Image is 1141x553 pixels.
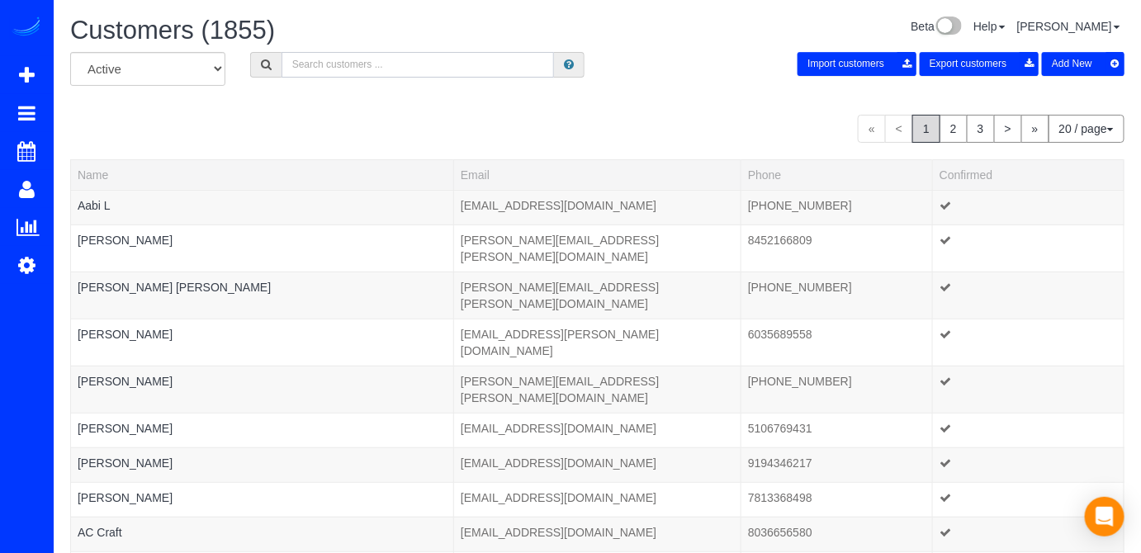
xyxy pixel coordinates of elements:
[932,225,1124,272] td: Confirmed
[454,447,741,482] td: Email
[78,422,173,435] a: [PERSON_NAME]
[71,482,454,517] td: Name
[973,20,1006,33] a: Help
[741,225,933,272] td: Phone
[454,225,741,272] td: Email
[932,366,1124,413] td: Confirmed
[78,214,447,218] div: Tags
[282,52,555,78] input: Search customers ...
[454,366,741,413] td: Email
[71,366,454,413] td: Name
[932,190,1124,225] td: Confirmed
[71,319,454,366] td: Name
[932,482,1124,517] td: Confirmed
[78,471,447,475] div: Tags
[935,17,962,38] img: New interface
[78,491,173,504] a: [PERSON_NAME]
[78,526,122,539] a: AC Craft
[454,517,741,551] td: Email
[78,295,447,300] div: Tags
[78,343,447,347] div: Tags
[932,159,1124,190] th: Confirmed
[78,375,173,388] a: [PERSON_NAME]
[78,199,111,212] a: Aabi L
[932,413,1124,447] td: Confirmed
[1049,115,1124,143] button: 20 / page
[454,190,741,225] td: Email
[994,115,1022,143] a: >
[78,234,173,247] a: [PERSON_NAME]
[741,366,933,413] td: Phone
[71,517,454,551] td: Name
[932,517,1124,551] td: Confirmed
[78,390,447,394] div: Tags
[741,517,933,551] td: Phone
[920,52,1039,76] button: Export customers
[741,447,933,482] td: Phone
[741,482,933,517] td: Phone
[70,16,275,45] span: Customers (1855)
[741,190,933,225] td: Phone
[71,272,454,319] td: Name
[967,115,995,143] a: 3
[78,506,447,510] div: Tags
[932,319,1124,366] td: Confirmed
[911,20,962,33] a: Beta
[78,437,447,441] div: Tags
[858,115,1124,143] nav: Pagination navigation
[78,281,271,294] a: [PERSON_NAME] [PERSON_NAME]
[71,159,454,190] th: Name
[912,115,940,143] span: 1
[932,272,1124,319] td: Confirmed
[932,447,1124,482] td: Confirmed
[741,159,933,190] th: Phone
[798,52,916,76] button: Import customers
[78,248,447,253] div: Tags
[940,115,968,143] a: 2
[454,482,741,517] td: Email
[71,447,454,482] td: Name
[741,272,933,319] td: Phone
[1085,497,1124,536] div: Open Intercom Messenger
[1042,52,1124,76] button: Add New
[454,272,741,319] td: Email
[858,115,886,143] span: «
[78,541,447,545] div: Tags
[454,319,741,366] td: Email
[78,328,173,341] a: [PERSON_NAME]
[71,225,454,272] td: Name
[454,413,741,447] td: Email
[1017,20,1120,33] a: [PERSON_NAME]
[71,413,454,447] td: Name
[1021,115,1049,143] a: »
[741,413,933,447] td: Phone
[71,190,454,225] td: Name
[741,319,933,366] td: Phone
[78,456,173,470] a: [PERSON_NAME]
[10,17,43,40] img: Automaid Logo
[454,159,741,190] th: Email
[885,115,913,143] span: <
